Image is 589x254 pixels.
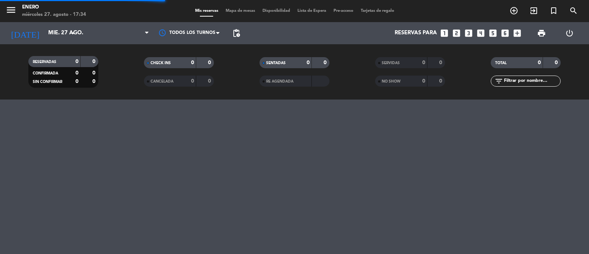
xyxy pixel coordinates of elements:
[476,28,486,38] i: looks_4
[549,6,558,15] i: turned_in_not
[68,29,77,38] i: arrow_drop_down
[191,79,194,84] strong: 0
[452,28,461,38] i: looks_two
[232,29,241,38] span: pending_actions
[382,80,401,83] span: NO SHOW
[75,79,78,84] strong: 0
[22,4,86,11] div: Enero
[565,29,574,38] i: power_settings_new
[222,9,259,13] span: Mapa de mesas
[529,6,538,15] i: exit_to_app
[422,60,425,65] strong: 0
[509,6,518,15] i: add_circle_outline
[395,30,437,36] span: Reservas para
[92,59,97,64] strong: 0
[439,60,444,65] strong: 0
[503,77,560,85] input: Filtrar por nombre...
[512,28,522,38] i: add_box
[266,61,286,65] span: SENTADAS
[422,79,425,84] strong: 0
[307,60,310,65] strong: 0
[495,61,507,65] span: TOTAL
[6,4,17,18] button: menu
[33,72,58,75] span: CONFIRMADA
[191,9,222,13] span: Mis reservas
[22,11,86,18] div: miércoles 27. agosto - 17:34
[151,80,173,83] span: CANCELADA
[488,28,498,38] i: looks_5
[500,28,510,38] i: looks_6
[382,61,400,65] span: SERVIDAS
[538,60,541,65] strong: 0
[92,70,97,76] strong: 0
[208,79,212,84] strong: 0
[33,80,62,84] span: SIN CONFIRMAR
[556,22,583,44] div: LOG OUT
[151,61,171,65] span: CHECK INS
[191,60,194,65] strong: 0
[75,59,78,64] strong: 0
[555,60,559,65] strong: 0
[208,60,212,65] strong: 0
[439,79,444,84] strong: 0
[330,9,357,13] span: Pre-acceso
[6,4,17,15] i: menu
[6,25,45,41] i: [DATE]
[494,77,503,86] i: filter_list
[357,9,398,13] span: Tarjetas de regalo
[464,28,473,38] i: looks_3
[537,29,546,38] span: print
[259,9,294,13] span: Disponibilidad
[569,6,578,15] i: search
[92,79,97,84] strong: 0
[33,60,56,64] span: RESERVADAS
[266,80,293,83] span: RE AGENDADA
[440,28,449,38] i: looks_one
[75,70,78,76] strong: 0
[324,60,328,65] strong: 0
[294,9,330,13] span: Lista de Espera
